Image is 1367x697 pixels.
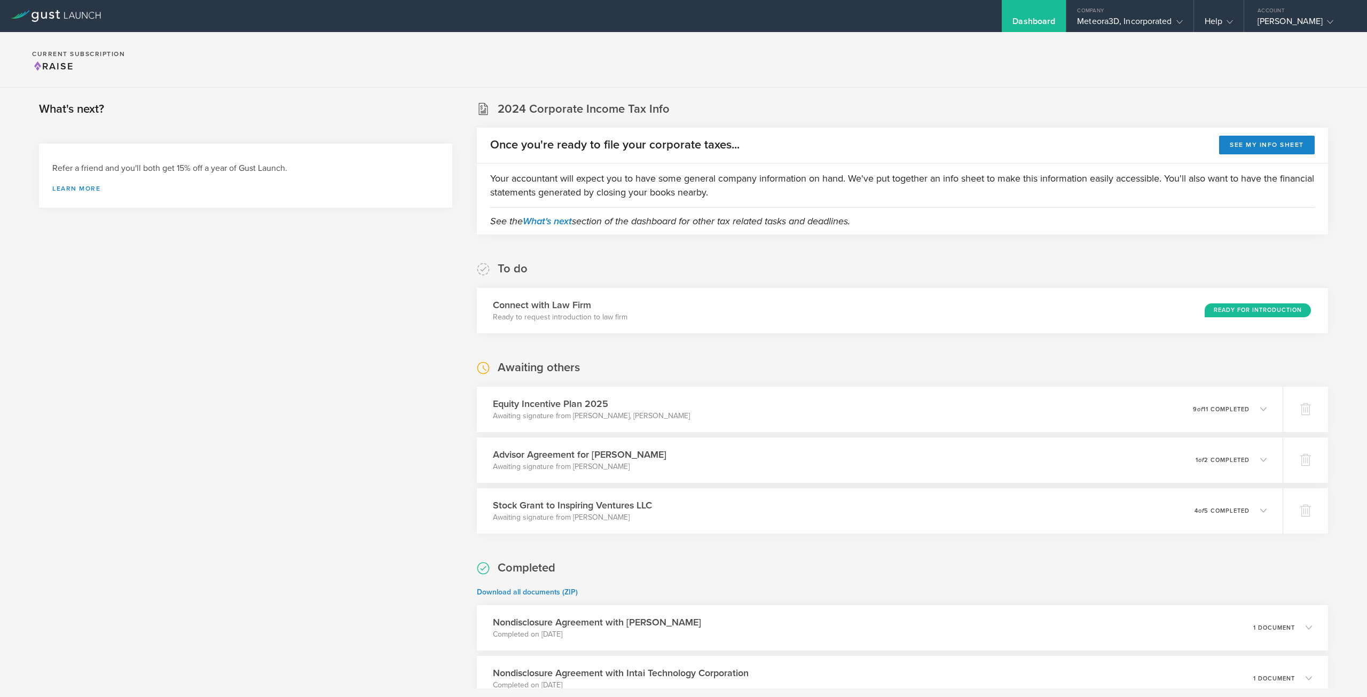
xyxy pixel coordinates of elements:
p: Ready to request introduction to law firm [493,312,627,323]
h3: Nondisclosure Agreement with [PERSON_NAME] [493,615,701,629]
h3: Advisor Agreement for [PERSON_NAME] [493,448,666,461]
div: Meteora3D, Incorporated [1077,16,1182,32]
p: 1 document [1253,625,1295,631]
p: 1 document [1253,676,1295,682]
em: of [1197,406,1203,413]
p: Awaiting signature from [PERSON_NAME], [PERSON_NAME] [493,411,690,421]
p: 4 5 completed [1195,508,1250,514]
p: Your accountant will expect you to have some general company information on hand. We've put toget... [490,171,1315,199]
em: of [1198,457,1204,464]
h3: Connect with Law Firm [493,298,627,312]
h2: 2024 Corporate Income Tax Info [498,101,670,117]
h3: Equity Incentive Plan 2025 [493,397,690,411]
p: 1 2 completed [1196,457,1250,463]
p: Awaiting signature from [PERSON_NAME] [493,461,666,472]
h3: Nondisclosure Agreement with Intai Technology Corporation [493,666,749,680]
h2: Completed [498,560,555,576]
h3: Refer a friend and you'll both get 15% off a year of Gust Launch. [52,162,439,175]
h3: Stock Grant to Inspiring Ventures LLC [493,498,652,512]
em: See the section of the dashboard for other tax related tasks and deadlines. [490,215,850,227]
p: 9 11 completed [1193,406,1250,412]
p: Completed on [DATE] [493,680,749,691]
a: What's next [523,215,572,227]
button: See my info sheet [1219,136,1315,154]
a: Learn more [52,185,439,192]
a: Download all documents (ZIP) [477,588,578,597]
div: Connect with Law FirmReady to request introduction to law firmReady for Introduction [477,288,1328,333]
div: Dashboard [1012,16,1055,32]
h2: Current Subscription [32,51,125,57]
em: of [1198,507,1204,514]
div: Help [1205,16,1233,32]
h2: What's next? [39,101,104,117]
h2: To do [498,261,528,277]
span: Raise [32,60,74,72]
div: [PERSON_NAME] [1258,16,1348,32]
h2: Once you're ready to file your corporate taxes... [490,137,740,153]
h2: Awaiting others [498,360,580,375]
div: Ready for Introduction [1205,303,1311,317]
p: Awaiting signature from [PERSON_NAME] [493,512,652,523]
p: Completed on [DATE] [493,629,701,640]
